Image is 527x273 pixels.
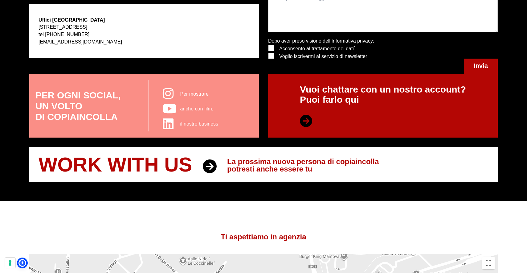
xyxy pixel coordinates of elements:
[268,65,374,73] p: Campi obbligatori
[160,86,253,101] a: Per mostrare
[331,38,373,43] a: Informativa privacy
[35,90,140,122] p: PER OGNI SOCIAL, UN VOLTO DI COPIAINCOLLA
[482,257,495,269] button: Attiva/disattiva vista schermo intero
[268,74,498,138] a: Vuoi chattare con un nostro account?Puoi farlo qui
[464,59,498,74] button: Invia
[279,46,355,51] span: Acconsento al trattamento dei dati
[29,232,498,242] h5: Ti aspettiamo in agenzia
[268,37,374,45] p: Dopo aver preso visione dell’ :
[39,23,122,46] p: [STREET_ADDRESS] tel [PHONE_NUMBER]
[5,258,15,268] button: Le tue preferenze relative al consenso per le tecnologie di tracciamento
[180,91,208,97] span: Per mostrare
[39,17,105,23] strong: Uffici [GEOGRAPHIC_DATA]
[180,121,218,126] span: il nostro business
[39,153,192,176] span: Work with us
[18,259,26,267] a: Apri il menu di accessibilità
[227,158,379,173] span: La prossima nuova persona di copiaincolla potresti anche essere tu
[39,39,122,44] a: [EMAIL_ADDRESS][DOMAIN_NAME]
[300,84,466,127] p: Vuoi chattare con un nostro account? Puoi farlo qui
[474,62,488,69] span: Invia
[160,101,253,117] a: anche con film,
[160,117,253,132] a: il nostro business
[279,54,367,59] span: Voglio iscrivermi al servizio di newsletter
[29,147,498,182] a: Work with us La prossima nuova persona di copiaincollapotresti anche essere tu
[180,106,213,111] span: anche con film,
